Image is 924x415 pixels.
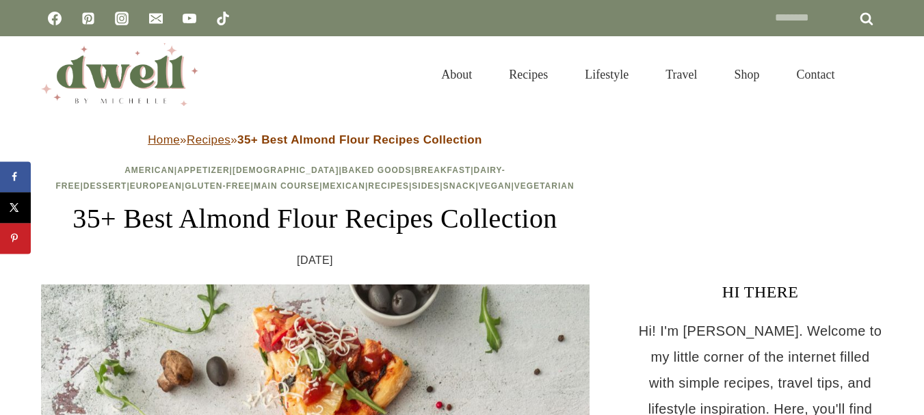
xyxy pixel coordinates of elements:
[637,280,884,304] h3: HI THERE
[83,181,127,191] a: Dessert
[647,51,715,98] a: Travel
[55,165,574,191] span: | | | | | | | | | | | | | | |
[423,51,490,98] a: About
[41,5,68,32] a: Facebook
[423,51,853,98] nav: Primary Navigation
[368,181,409,191] a: Recipes
[237,133,482,146] strong: 35+ Best Almond Flour Recipes Collection
[209,5,237,32] a: TikTok
[177,165,229,175] a: Appetizer
[297,250,333,271] time: [DATE]
[148,133,482,146] span: » »
[443,181,476,191] a: Snack
[860,63,884,86] button: View Search Form
[412,181,440,191] a: Sides
[124,165,174,175] a: American
[41,198,590,239] h1: 35+ Best Almond Flour Recipes Collection
[41,43,198,106] img: DWELL by michelle
[514,181,575,191] a: Vegetarian
[254,181,319,191] a: Main Course
[185,181,250,191] a: Gluten-Free
[108,5,135,32] a: Instagram
[778,51,854,98] a: Contact
[490,51,566,98] a: Recipes
[233,165,339,175] a: [DEMOGRAPHIC_DATA]
[130,181,182,191] a: European
[414,165,471,175] a: Breakfast
[323,181,365,191] a: Mexican
[142,5,170,32] a: Email
[479,181,512,191] a: Vegan
[342,165,412,175] a: Baked Goods
[148,133,180,146] a: Home
[176,5,203,32] a: YouTube
[715,51,778,98] a: Shop
[75,5,102,32] a: Pinterest
[187,133,230,146] a: Recipes
[566,51,647,98] a: Lifestyle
